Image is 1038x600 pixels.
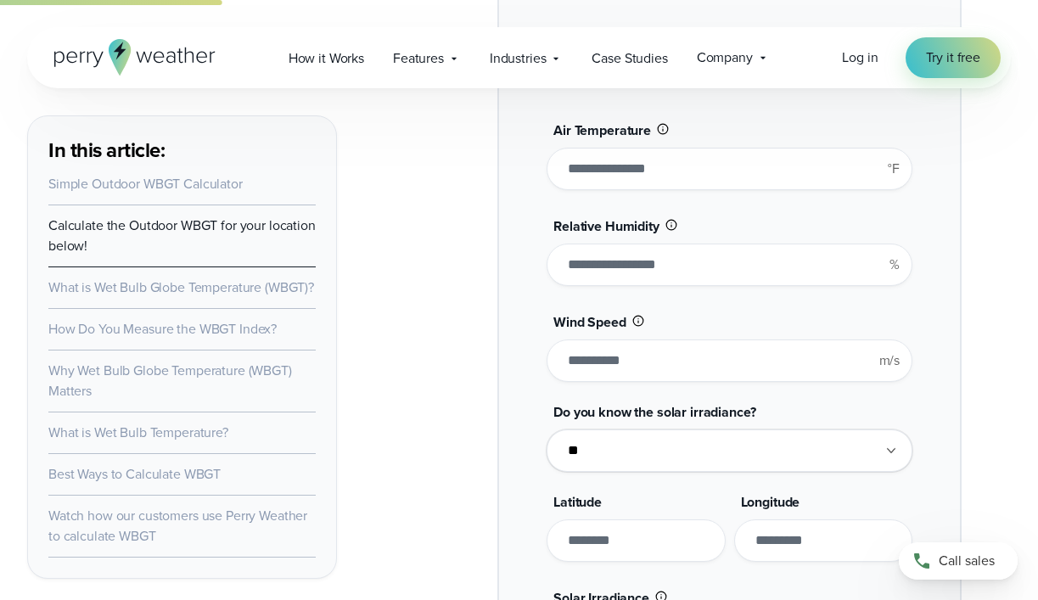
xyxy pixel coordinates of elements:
a: How it Works [274,41,379,76]
span: Relative Humidity [553,216,659,236]
span: Air Temperature [553,121,651,140]
span: Do you know the solar irradiance? [553,402,755,422]
span: Company [697,48,753,68]
span: Case Studies [592,48,667,69]
a: Case Studies [577,41,682,76]
a: Why Wet Bulb Globe Temperature (WBGT) Matters [48,361,292,401]
span: Wind Speed [553,312,626,332]
a: Simple Outdoor WBGT Calculator [48,174,243,193]
a: How Do You Measure the WBGT Index? [48,319,277,339]
a: What is Wet Bulb Temperature? [48,423,228,442]
span: Try it free [926,48,980,68]
a: Best Ways to Calculate WBGT [48,464,221,484]
a: Calculate the Outdoor WBGT for your location below! [48,216,316,255]
a: Watch how our customers use Perry Weather to calculate WBGT [48,506,307,546]
a: Try it free [906,37,1001,78]
span: Industries [490,48,547,69]
a: Log in [842,48,878,68]
span: Features [393,48,444,69]
a: What is Wet Bulb Globe Temperature (WBGT)? [48,278,314,297]
span: Call sales [939,551,995,571]
h3: In this article: [48,137,316,164]
span: How it Works [289,48,364,69]
a: Call sales [899,542,1018,580]
span: Log in [842,48,878,67]
span: Longitude [741,492,800,512]
span: Latitude [553,492,602,512]
h2: Calculate the Outdoor WBGT for your location below! [547,25,912,74]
